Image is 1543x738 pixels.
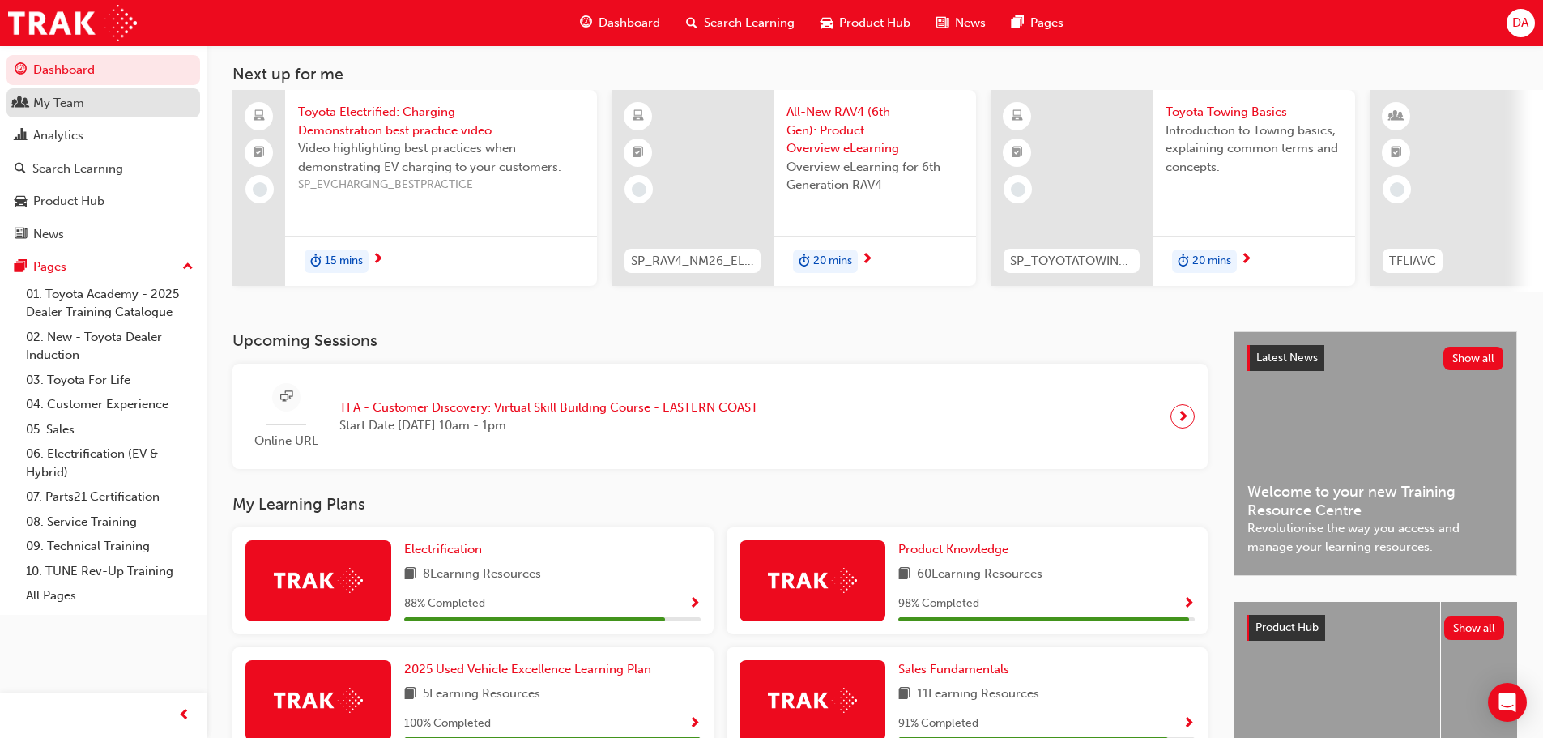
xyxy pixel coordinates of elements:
[1166,103,1342,122] span: Toyota Towing Basics
[1444,616,1505,640] button: Show all
[936,13,948,33] span: news-icon
[898,662,1009,676] span: Sales Fundamentals
[688,714,701,734] button: Show Progress
[898,565,910,585] span: book-icon
[6,121,200,151] a: Analytics
[1247,483,1503,519] span: Welcome to your new Training Resource Centre
[33,258,66,276] div: Pages
[999,6,1076,40] a: pages-iconPages
[178,706,190,726] span: prev-icon
[19,442,200,484] a: 06. Electrification (EV & Hybrid)
[1183,594,1195,614] button: Show Progress
[232,90,597,286] a: Toyota Electrified: Charging Demonstration best practice videoVideo highlighting best practices w...
[955,14,986,32] span: News
[19,559,200,584] a: 10. TUNE Rev-Up Training
[1390,182,1404,197] span: learningRecordVerb_NONE-icon
[686,13,697,33] span: search-icon
[280,387,292,407] span: sessionType_ONLINE_URL-icon
[33,225,64,244] div: News
[253,182,267,197] span: learningRecordVerb_NONE-icon
[404,565,416,585] span: book-icon
[567,6,673,40] a: guage-iconDashboard
[423,565,541,585] span: 8 Learning Resources
[688,597,701,612] span: Show Progress
[799,251,810,272] span: duration-icon
[298,103,584,139] span: Toyota Electrified: Charging Demonstration best practice video
[404,685,416,705] span: book-icon
[8,5,137,41] a: Trak
[372,253,384,267] span: next-icon
[1512,14,1528,32] span: DA
[673,6,808,40] a: search-iconSearch Learning
[19,282,200,325] a: 01. Toyota Academy - 2025 Dealer Training Catalogue
[33,126,83,145] div: Analytics
[245,432,326,450] span: Online URL
[404,540,488,559] a: Electrification
[404,542,482,557] span: Electrification
[991,90,1355,286] a: SP_TOYOTATOWING_0424Toyota Towing BasicsIntroduction to Towing basics, explaining common terms an...
[688,594,701,614] button: Show Progress
[633,143,644,164] span: booktick-icon
[631,252,754,271] span: SP_RAV4_NM26_EL01
[6,252,200,282] button: Pages
[1183,717,1195,732] span: Show Progress
[808,6,923,40] a: car-iconProduct Hub
[821,13,833,33] span: car-icon
[898,660,1016,679] a: Sales Fundamentals
[298,176,584,194] span: SP_EVCHARGING_BESTPRACTICE
[898,595,979,613] span: 98 % Completed
[917,685,1039,705] span: 11 Learning Resources
[32,160,123,178] div: Search Learning
[1389,252,1436,271] span: TFLIAVC
[404,595,485,613] span: 88 % Completed
[232,331,1208,350] h3: Upcoming Sessions
[339,399,758,417] span: TFA - Customer Discovery: Virtual Skill Building Course - EASTERN COAST
[207,65,1543,83] h3: Next up for me
[254,106,265,127] span: laptop-icon
[310,251,322,272] span: duration-icon
[19,583,200,608] a: All Pages
[15,194,27,209] span: car-icon
[839,14,910,32] span: Product Hub
[1177,405,1189,428] span: next-icon
[786,158,963,194] span: Overview eLearning for 6th Generation RAV4
[1166,122,1342,177] span: Introduction to Towing basics, explaining common terms and concepts.
[688,717,701,732] span: Show Progress
[325,252,363,271] span: 15 mins
[1183,597,1195,612] span: Show Progress
[612,90,976,286] a: SP_RAV4_NM26_EL01All-New RAV4 (6th Gen): Product Overview eLearningOverview eLearning for 6th Gen...
[6,55,200,85] a: Dashboard
[1247,519,1503,556] span: Revolutionise the way you access and manage your learning resources.
[254,143,265,164] span: booktick-icon
[19,534,200,559] a: 09. Technical Training
[1255,621,1319,634] span: Product Hub
[19,510,200,535] a: 08. Service Training
[274,568,363,593] img: Trak
[786,103,963,158] span: All-New RAV4 (6th Gen): Product Overview eLearning
[1030,14,1063,32] span: Pages
[19,325,200,368] a: 02. New - Toyota Dealer Induction
[599,14,660,32] span: Dashboard
[1178,251,1189,272] span: duration-icon
[6,88,200,118] a: My Team
[6,186,200,216] a: Product Hub
[813,252,852,271] span: 20 mins
[917,565,1042,585] span: 60 Learning Resources
[33,94,84,113] div: My Team
[19,417,200,442] a: 05. Sales
[15,129,27,143] span: chart-icon
[1391,106,1402,127] span: learningResourceType_INSTRUCTOR_LED-icon
[898,715,978,733] span: 91 % Completed
[1192,252,1231,271] span: 20 mins
[1010,252,1133,271] span: SP_TOYOTATOWING_0424
[6,220,200,250] a: News
[404,662,651,676] span: 2025 Used Vehicle Excellence Learning Plan
[6,52,200,252] button: DashboardMy TeamAnalyticsSearch LearningProduct HubNews
[19,484,200,510] a: 07. Parts21 Certification
[1391,143,1402,164] span: booktick-icon
[15,260,27,275] span: pages-icon
[768,568,857,593] img: Trak
[274,688,363,713] img: Trak
[15,228,27,242] span: news-icon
